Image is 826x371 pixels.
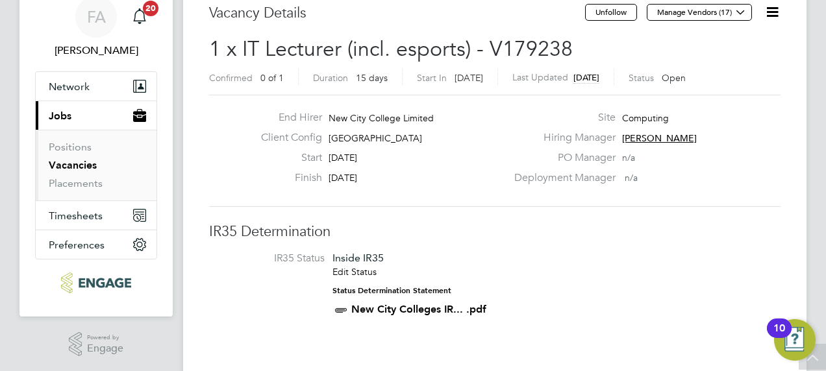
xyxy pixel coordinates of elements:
[507,151,616,165] label: PO Manager
[36,201,156,230] button: Timesheets
[36,130,156,200] div: Jobs
[49,110,71,122] span: Jobs
[313,72,348,84] label: Duration
[87,343,123,354] span: Engage
[61,272,131,293] img: ncclondon-logo-retina.png
[512,71,568,83] label: Last Updated
[143,1,158,16] span: 20
[49,177,103,189] a: Placements
[251,171,322,185] label: Finish
[87,8,106,25] span: FA
[647,4,752,21] button: Manage Vendors (17)
[251,131,322,145] label: Client Config
[329,132,422,144] span: [GEOGRAPHIC_DATA]
[49,239,105,251] span: Preferences
[87,332,123,343] span: Powered by
[209,222,781,241] h3: IR35 Determination
[49,209,103,222] span: Timesheets
[49,80,90,93] span: Network
[629,72,654,84] label: Status
[356,72,388,84] span: 15 days
[36,230,156,259] button: Preferences
[209,4,585,23] h3: Vacancy Details
[622,112,669,124] span: Computing
[773,328,785,345] div: 10
[573,72,599,83] span: [DATE]
[209,36,573,62] span: 1 x IT Lecturer (incl. esports) - V179238
[507,131,616,145] label: Hiring Manager
[35,43,157,58] span: Fraz Arshad
[260,72,284,84] span: 0 of 1
[417,72,447,84] label: Start In
[351,303,486,315] a: New City Colleges IR... .pdf
[49,141,92,153] a: Positions
[332,266,377,278] a: Edit Status
[774,319,816,361] button: Open Resource Center, 10 new notifications
[36,101,156,130] button: Jobs
[455,72,483,84] span: [DATE]
[625,172,638,184] span: n/a
[251,111,322,125] label: End Hirer
[332,252,384,264] span: Inside IR35
[507,111,616,125] label: Site
[507,171,616,185] label: Deployment Manager
[662,72,686,84] span: Open
[222,252,325,265] label: IR35 Status
[332,286,451,295] strong: Status Determination Statement
[622,152,635,163] span: n/a
[35,272,157,293] a: Go to home page
[329,112,434,124] span: New City College Limited
[36,72,156,101] button: Network
[585,4,637,21] button: Unfollow
[329,152,357,163] span: [DATE]
[251,151,322,165] label: Start
[209,72,253,84] label: Confirmed
[69,332,124,357] a: Powered byEngage
[622,132,697,144] span: [PERSON_NAME]
[329,172,357,184] span: [DATE]
[49,159,97,171] a: Vacancies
